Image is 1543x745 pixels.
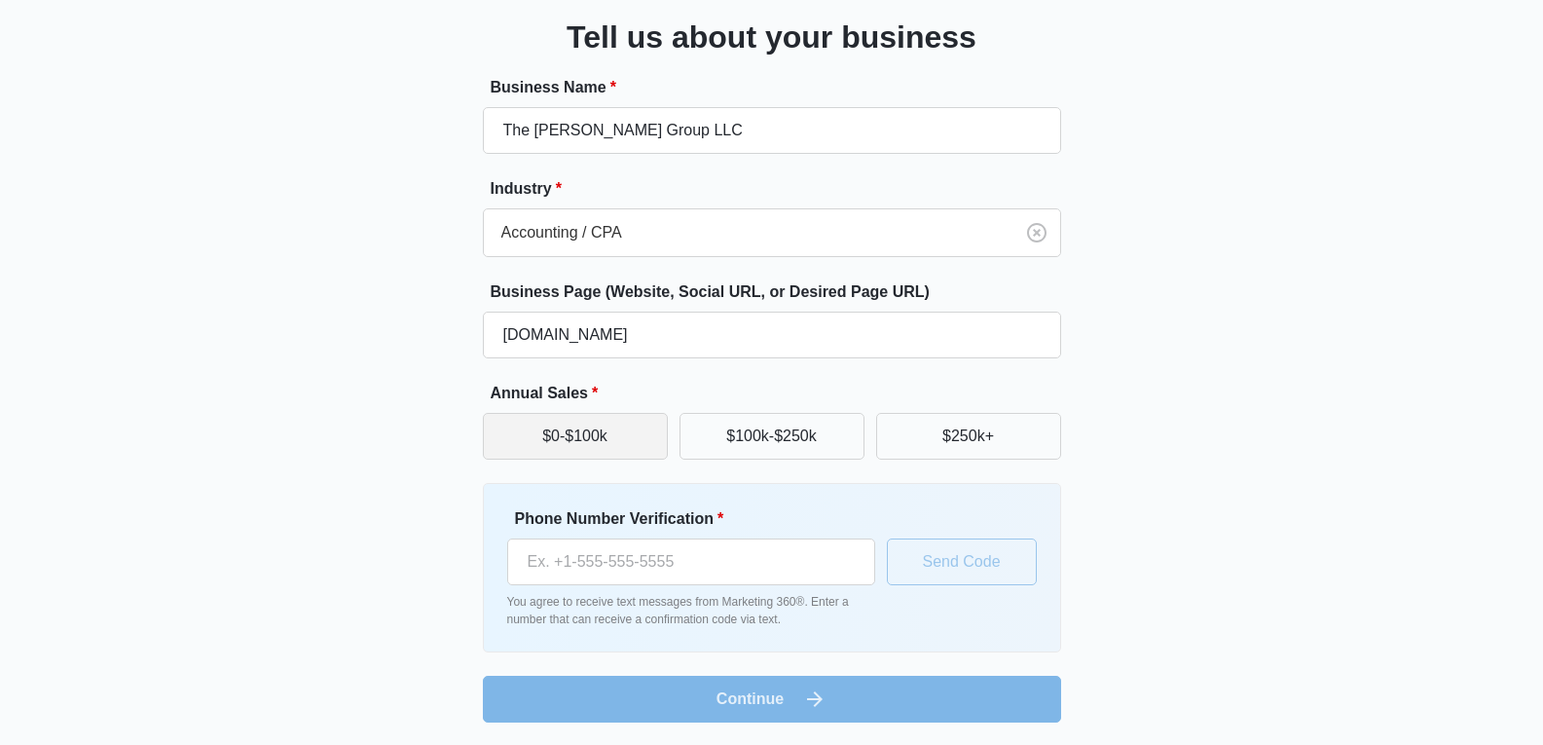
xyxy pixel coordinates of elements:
label: Annual Sales [491,382,1069,405]
h3: Tell us about your business [567,14,976,60]
label: Business Page (Website, Social URL, or Desired Page URL) [491,280,1069,304]
button: Clear [1021,217,1052,248]
label: Industry [491,177,1069,201]
input: e.g. janesplumbing.com [483,312,1061,358]
label: Phone Number Verification [515,507,883,531]
label: Business Name [491,76,1069,99]
button: $100k-$250k [680,413,864,460]
button: $250k+ [876,413,1061,460]
p: You agree to receive text messages from Marketing 360®. Enter a number that can receive a confirm... [507,593,875,628]
input: Ex. +1-555-555-5555 [507,539,875,585]
input: e.g. Jane's Plumbing [483,107,1061,154]
button: $0-$100k [483,413,668,460]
